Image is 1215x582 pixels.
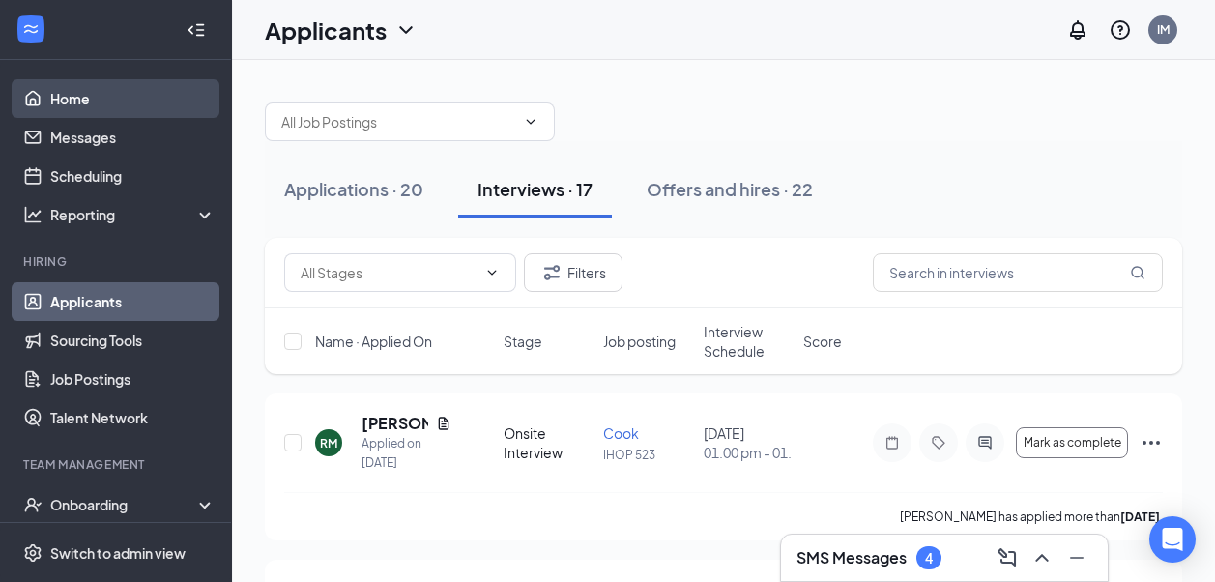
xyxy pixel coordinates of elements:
span: Job posting [603,332,676,351]
svg: ChevronUp [1030,546,1054,569]
div: Offers and hires · 22 [647,177,813,201]
h3: SMS Messages [796,547,907,568]
svg: Notifications [1066,18,1089,42]
svg: ChevronDown [523,114,538,130]
span: 01:00 pm - 01:30 pm [704,443,792,462]
input: All Job Postings [281,111,515,132]
h1: Applicants [265,14,387,46]
svg: Tag [927,435,950,451]
div: Onsite Interview [504,423,592,462]
div: RM [320,435,337,451]
svg: ComposeMessage [996,546,1019,569]
button: Filter Filters [524,253,622,292]
svg: Filter [540,261,564,284]
b: [DATE] [1120,509,1160,524]
div: Interviews · 17 [477,177,593,201]
span: Cook [603,424,639,442]
svg: Collapse [187,20,206,40]
div: Applications · 20 [284,177,423,201]
p: IHOP 523 [603,447,691,463]
h5: [PERSON_NAME] [362,413,428,434]
div: Open Intercom Messenger [1149,516,1196,563]
a: Talent Network [50,398,216,437]
svg: MagnifyingGlass [1130,265,1145,280]
div: IM [1157,21,1170,38]
svg: ActiveChat [973,435,997,451]
input: Search in interviews [873,253,1163,292]
div: Switch to admin view [50,543,186,563]
a: Applicants [50,282,216,321]
p: [PERSON_NAME] has applied more than . [900,509,1163,525]
button: Mark as complete [1016,427,1128,458]
div: [DATE] [704,423,792,462]
svg: Ellipses [1140,431,1163,454]
div: Onboarding [50,495,199,514]
a: Home [50,79,216,118]
svg: Settings [23,543,43,563]
svg: QuestionInfo [1109,18,1132,42]
span: Stage [504,332,542,351]
a: Job Postings [50,360,216,398]
svg: Note [881,435,904,451]
div: Hiring [23,253,212,270]
svg: WorkstreamLogo [21,19,41,39]
button: ChevronUp [1027,542,1057,573]
svg: Minimize [1065,546,1088,569]
svg: UserCheck [23,495,43,514]
span: Score [803,332,842,351]
button: Minimize [1061,542,1092,573]
svg: ChevronDown [394,18,418,42]
div: Applied on [DATE] [362,434,451,473]
a: Scheduling [50,157,216,195]
input: All Stages [301,262,477,283]
span: Name · Applied On [315,332,432,351]
button: ComposeMessage [992,542,1023,573]
a: Messages [50,118,216,157]
svg: ChevronDown [484,265,500,280]
span: Mark as complete [1024,436,1121,450]
div: Reporting [50,205,217,224]
svg: Document [436,416,451,431]
a: Sourcing Tools [50,321,216,360]
div: 4 [925,550,933,567]
div: Team Management [23,456,212,473]
span: Interview Schedule [704,322,792,361]
svg: Analysis [23,205,43,224]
